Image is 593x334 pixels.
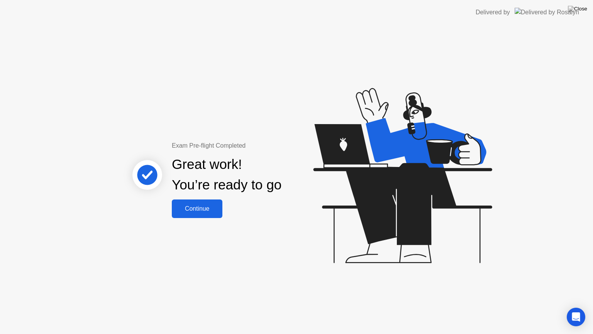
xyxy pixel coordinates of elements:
[568,6,587,12] img: Close
[172,199,222,218] button: Continue
[172,154,281,195] div: Great work! You’re ready to go
[174,205,220,212] div: Continue
[476,8,510,17] div: Delivered by
[172,141,331,150] div: Exam Pre-flight Completed
[515,8,579,17] img: Delivered by Rosalyn
[567,308,585,326] div: Open Intercom Messenger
